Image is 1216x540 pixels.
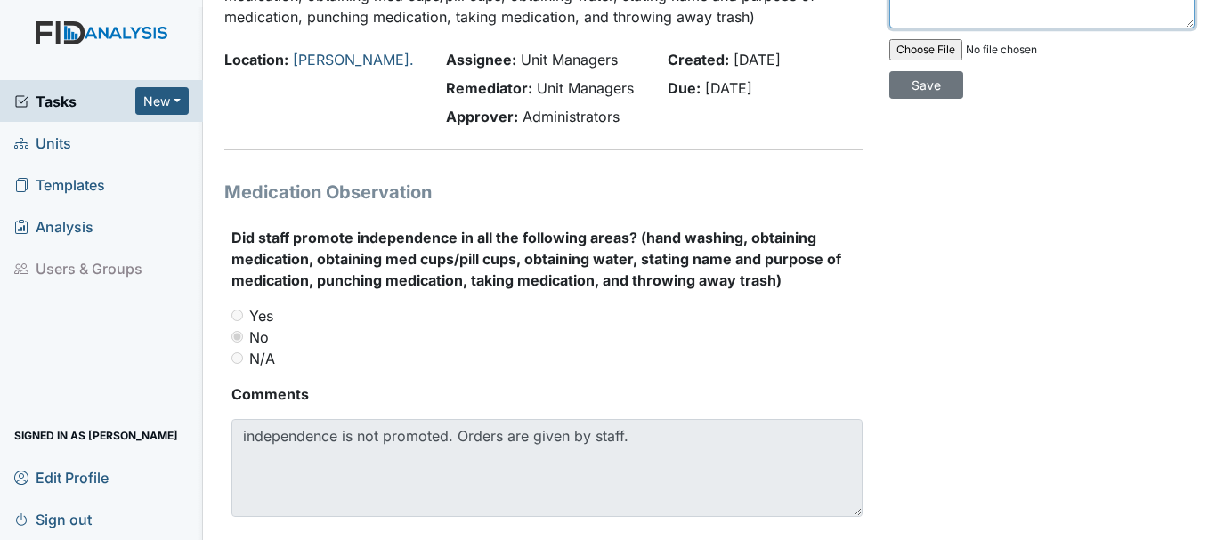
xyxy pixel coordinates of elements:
[668,51,729,69] strong: Created:
[224,179,863,206] h1: Medication Observation
[249,326,269,348] label: No
[14,129,71,157] span: Units
[231,419,863,517] textarea: independence is not promoted. Orders are given by staff.
[231,331,243,343] input: No
[523,108,620,125] span: Administrators
[734,51,781,69] span: [DATE]
[231,227,863,291] label: Did staff promote independence in all the following areas? (hand washing, obtaining medication, o...
[668,79,701,97] strong: Due:
[249,348,275,369] label: N/A
[231,352,243,364] input: N/A
[705,79,752,97] span: [DATE]
[14,213,93,240] span: Analysis
[14,422,178,449] span: Signed in as [PERSON_NAME]
[537,79,634,97] span: Unit Managers
[231,383,863,405] strong: Comments
[14,171,105,198] span: Templates
[14,91,135,112] a: Tasks
[446,51,516,69] strong: Assignee:
[249,305,273,326] label: Yes
[889,71,963,99] input: Save
[14,463,109,491] span: Edit Profile
[135,87,189,115] button: New
[446,108,518,125] strong: Approver:
[231,310,243,321] input: Yes
[446,79,532,97] strong: Remediator:
[521,51,618,69] span: Unit Managers
[293,51,414,69] a: [PERSON_NAME].
[224,51,288,69] strong: Location:
[14,505,92,533] span: Sign out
